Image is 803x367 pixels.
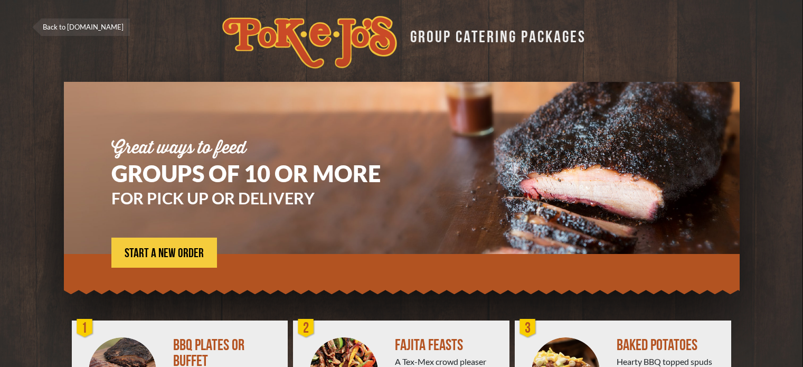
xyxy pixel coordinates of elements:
[222,16,397,69] img: logo.svg
[111,162,412,185] h1: GROUPS OF 10 OR MORE
[125,247,204,260] span: START A NEW ORDER
[617,337,723,353] div: BAKED POTATOES
[74,318,96,339] div: 1
[517,318,539,339] div: 3
[395,337,501,353] div: FAJITA FEASTS
[111,190,412,206] h3: FOR PICK UP OR DELIVERY
[111,140,412,157] div: Great ways to feed
[32,18,130,36] a: Back to [DOMAIN_NAME]
[402,24,586,45] div: GROUP CATERING PACKAGES
[296,318,317,339] div: 2
[111,238,217,268] a: START A NEW ORDER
